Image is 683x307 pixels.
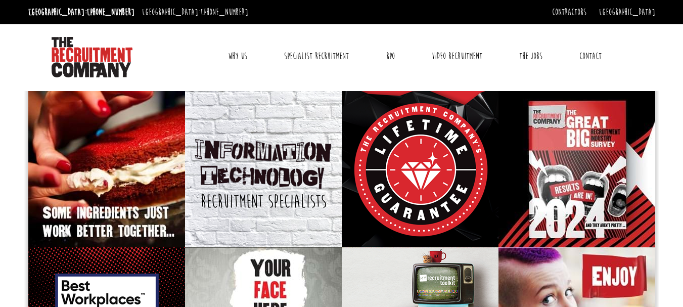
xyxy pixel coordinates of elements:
[52,37,132,77] img: The Recruitment Company
[512,43,550,69] a: The Jobs
[379,43,402,69] a: RPO
[220,43,255,69] a: Why Us
[201,7,248,18] a: [PHONE_NUMBER]
[26,4,137,20] li: [GEOGRAPHIC_DATA]:
[140,4,251,20] li: [GEOGRAPHIC_DATA]:
[87,7,134,18] a: [PHONE_NUMBER]
[572,43,609,69] a: Contact
[552,7,586,18] a: Contractors
[277,43,356,69] a: Specialist Recruitment
[424,43,490,69] a: Video Recruitment
[599,7,655,18] a: [GEOGRAPHIC_DATA]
